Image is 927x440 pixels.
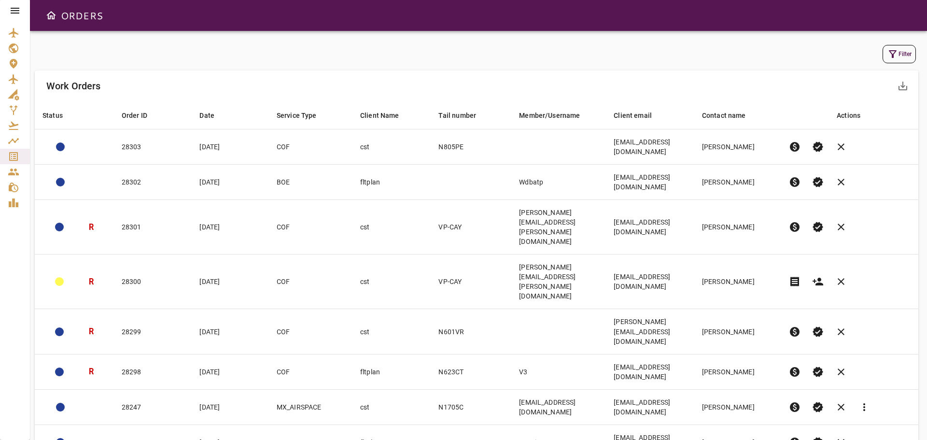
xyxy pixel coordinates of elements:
div: Tail number [438,110,476,121]
div: ADMIN [55,277,64,286]
button: Cancel order [829,270,853,293]
td: cst [352,255,431,309]
span: more_vert [858,401,870,413]
div: Order ID [122,110,147,121]
td: Wdbatp [511,165,606,200]
span: clear [835,276,847,287]
td: 28298 [114,354,192,389]
td: [EMAIL_ADDRESS][DOMAIN_NAME] [606,354,694,389]
td: [EMAIL_ADDRESS][DOMAIN_NAME] [606,129,694,165]
td: [DATE] [192,165,268,200]
div: Member/Username [519,110,580,121]
button: Set Permit Ready [806,215,829,239]
td: [PERSON_NAME][EMAIL_ADDRESS][DOMAIN_NAME] [606,309,694,354]
h3: R [89,326,94,337]
button: Cancel order [829,360,853,383]
span: Client email [614,110,664,121]
td: BOE [269,165,352,200]
span: paid [789,141,801,153]
span: verified [812,221,824,233]
td: COF [269,200,352,255]
button: Pre-Invoice order [783,396,806,419]
button: Pre-Invoice order [783,170,806,194]
div: ACTION REQUIRED [55,368,64,376]
td: N601VR [431,309,511,354]
td: COF [269,129,352,165]
td: fltplan [352,165,431,200]
span: paid [789,176,801,188]
span: clear [835,176,847,188]
td: [PERSON_NAME] [694,309,781,354]
span: clear [835,366,847,378]
td: 28302 [114,165,192,200]
td: MX_AIRSPACE [269,389,352,425]
span: verified [812,401,824,413]
td: N623CT [431,354,511,389]
span: Status [42,110,75,121]
h3: R [89,276,94,287]
span: Date [199,110,227,121]
td: [EMAIL_ADDRESS][DOMAIN_NAME] [606,165,694,200]
div: Status [42,110,63,121]
h3: R [89,222,94,233]
button: Pre-Invoice order [783,360,806,383]
div: ADMIN [55,327,64,336]
td: COF [269,255,352,309]
button: Export [891,74,914,98]
td: V3 [511,354,606,389]
span: clear [835,326,847,338]
td: [EMAIL_ADDRESS][DOMAIN_NAME] [606,200,694,255]
td: [PERSON_NAME] [694,389,781,425]
span: verified [812,326,824,338]
span: clear [835,141,847,153]
td: [PERSON_NAME] [694,129,781,165]
button: Pre-Invoice order [783,135,806,158]
span: verified [812,141,824,153]
td: [DATE] [192,389,268,425]
button: Create customer [806,270,829,293]
span: Member/Username [519,110,592,121]
td: [DATE] [192,129,268,165]
td: [PERSON_NAME][EMAIL_ADDRESS][PERSON_NAME][DOMAIN_NAME] [511,200,606,255]
span: Service Type [277,110,329,121]
span: paid [789,366,801,378]
button: Open drawer [42,6,61,25]
h6: ORDERS [61,8,103,23]
td: fltplan [352,354,431,389]
td: [EMAIL_ADDRESS][DOMAIN_NAME] [511,389,606,425]
td: 28299 [114,309,192,354]
button: Cancel order [829,320,853,343]
td: VP-CAY [431,200,511,255]
div: Date [199,110,214,121]
td: [DATE] [192,354,268,389]
span: receipt [789,276,801,287]
span: clear [835,401,847,413]
h6: Work Orders [46,78,101,94]
td: COF [269,309,352,354]
button: Pre-Invoice order [783,215,806,239]
td: [PERSON_NAME] [694,165,781,200]
span: save_alt [897,80,909,92]
td: [PERSON_NAME] [694,354,781,389]
button: Cancel order [829,135,853,158]
div: Contact name [702,110,746,121]
td: [DATE] [192,309,268,354]
td: COF [269,354,352,389]
td: [PERSON_NAME] [694,200,781,255]
td: [EMAIL_ADDRESS][DOMAIN_NAME] [606,389,694,425]
span: paid [789,221,801,233]
td: 28300 [114,255,192,309]
button: Filter [883,45,916,63]
h3: R [89,366,94,377]
td: [DATE] [192,255,268,309]
button: Invoice order [783,270,806,293]
span: paid [789,401,801,413]
button: Cancel order [829,215,853,239]
button: Pre-Invoice order [783,320,806,343]
span: verified [812,366,824,378]
div: Client Name [360,110,399,121]
div: ACTION REQUIRED [56,403,65,412]
button: Set Permit Ready [806,320,829,343]
span: Client Name [360,110,412,121]
td: cst [352,200,431,255]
